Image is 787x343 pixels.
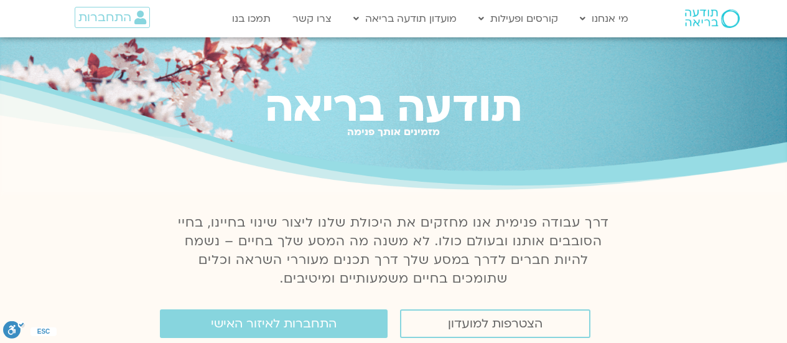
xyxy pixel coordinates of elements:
[75,7,150,28] a: התחברות
[448,317,543,331] span: הצטרפות למועדון
[472,7,564,31] a: קורסים ופעילות
[574,7,635,31] a: מי אנחנו
[400,309,590,338] a: הצטרפות למועדון
[226,7,277,31] a: תמכו בנו
[347,7,463,31] a: מועדון תודעה בריאה
[160,309,388,338] a: התחברות לאיזור האישי
[211,317,337,331] span: התחברות לאיזור האישי
[78,11,131,24] span: התחברות
[286,7,338,31] a: צרו קשר
[171,214,617,288] p: דרך עבודה פנימית אנו מחזקים את היכולת שלנו ליצור שינוי בחיינו, בחיי הסובבים אותנו ובעולם כולו. לא...
[685,9,740,28] img: תודעה בריאה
